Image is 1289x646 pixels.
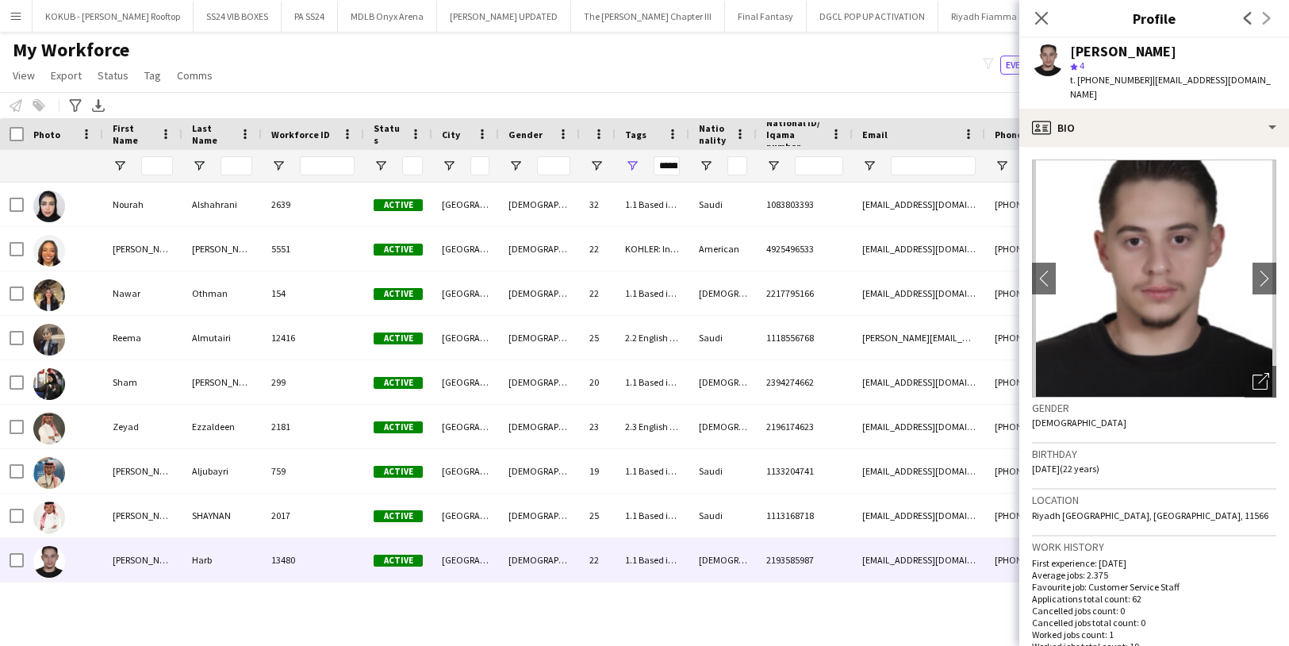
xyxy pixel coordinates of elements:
[699,159,713,173] button: Open Filter Menu
[171,65,219,86] a: Comms
[853,360,985,404] div: [EMAIL_ADDRESS][DOMAIN_NAME]
[374,466,423,478] span: Active
[616,494,689,537] div: 1.1 Based in [GEOGRAPHIC_DATA], 2.3 English Level = 3/3 Excellent , DGCL Approved Pool , DGCL CHE...
[499,449,580,493] div: [DEMOGRAPHIC_DATA]
[6,65,41,86] a: View
[853,316,985,360] div: [PERSON_NAME][EMAIL_ADDRESS][DOMAIN_NAME]
[113,159,127,173] button: Open Filter Menu
[1032,509,1268,521] span: Riyadh [GEOGRAPHIC_DATA], [GEOGRAPHIC_DATA], 11566
[985,360,1188,404] div: [PHONE_NUMBER]
[33,279,65,311] img: Nawar Othman
[1032,581,1276,593] p: Favourite job: Customer Service Staff
[182,316,262,360] div: Almutairi
[262,494,364,537] div: 2017
[66,96,85,115] app-action-btn: Advanced filters
[33,413,65,444] img: Zeyad Ezzaldeen
[938,1,1077,32] button: Riyadh Fiamma Restaurant
[300,156,355,175] input: Workforce ID Filter Input
[1032,493,1276,507] h3: Location
[985,494,1188,537] div: [PHONE_NUMBER]
[182,227,262,271] div: [PERSON_NAME]
[44,65,88,86] a: Export
[689,405,757,448] div: [DEMOGRAPHIC_DATA]
[374,159,388,173] button: Open Filter Menu
[262,405,364,448] div: 2181
[725,1,807,32] button: Final Fantasy
[616,538,689,582] div: 1.1 Based in [GEOGRAPHIC_DATA], 2.3 English Level = 3/3 Excellent , DGCL Approved Pool , DGCL CHE...
[1019,8,1289,29] h3: Profile
[499,271,580,315] div: [DEMOGRAPHIC_DATA]
[1032,417,1126,429] span: [DEMOGRAPHIC_DATA]
[1032,617,1276,629] p: Cancelled jobs total count: 0
[338,1,437,32] button: MDLB Onyx Arena
[1070,44,1176,59] div: [PERSON_NAME]
[1032,605,1276,617] p: Cancelled jobs count: 0
[374,244,423,256] span: Active
[103,405,182,448] div: Zeyad
[432,271,499,315] div: [GEOGRAPHIC_DATA]
[580,449,616,493] div: 19
[580,183,616,226] div: 32
[432,316,499,360] div: [GEOGRAPHIC_DATA]
[374,421,423,433] span: Active
[616,360,689,404] div: 1.1 Based in [GEOGRAPHIC_DATA], 2.3 English Level = 3/3 Excellent , DGCL Approved Pool , DGCL CHE...
[766,159,781,173] button: Open Filter Menu
[766,198,814,210] span: 1083803393
[853,183,985,226] div: [EMAIL_ADDRESS][DOMAIN_NAME]
[103,538,182,582] div: [PERSON_NAME]
[891,156,976,175] input: Email Filter Input
[103,227,182,271] div: [PERSON_NAME]
[995,159,1009,173] button: Open Filter Menu
[499,405,580,448] div: [DEMOGRAPHIC_DATA]
[580,227,616,271] div: 22
[374,122,404,146] span: Status
[91,65,135,86] a: Status
[985,538,1188,582] div: [PHONE_NUMBER]
[432,538,499,582] div: [GEOGRAPHIC_DATA]
[1032,557,1276,569] p: First experience: [DATE]
[194,1,282,32] button: SS24 VIB BOXES
[508,129,543,140] span: Gender
[182,183,262,226] div: Alshahrani
[689,183,757,226] div: Saudi
[33,368,65,400] img: Sham Almaghrabi
[616,271,689,315] div: 1.1 Based in [GEOGRAPHIC_DATA], 2.3 English Level = 3/3 Excellent , DGCL Approved Pool , DGCL CHE...
[1032,401,1276,415] h3: Gender
[437,1,571,32] button: [PERSON_NAME] UPDATED
[616,316,689,360] div: 2.2 English Level = 2/3 Good, DGCL Approved Pool , DGCL CHEDI/FAENA, MGF 2025 - Accreditation Host
[616,227,689,271] div: KOHLER: Index - Promoters 2025, 1.1 Based in [GEOGRAPHIC_DATA], 2.3 English Level = 3/3 Excellent...
[689,227,757,271] div: American
[580,494,616,537] div: 25
[985,271,1188,315] div: [PHONE_NUMBER]
[33,1,194,32] button: KOKUB - [PERSON_NAME] Rooftop
[985,316,1188,360] div: [PHONE_NUMBER]
[262,227,364,271] div: 5551
[182,271,262,315] div: Othman
[432,449,499,493] div: [GEOGRAPHIC_DATA]
[103,183,182,226] div: Nourah
[182,449,262,493] div: Aljubayri
[853,227,985,271] div: [EMAIL_ADDRESS][DOMAIN_NAME]
[795,156,843,175] input: National ID/ Iqama number Filter Input
[699,122,728,146] span: Nationality
[995,129,1022,140] span: Phone
[103,360,182,404] div: Sham
[766,376,814,388] span: 2394274662
[689,271,757,315] div: [DEMOGRAPHIC_DATA]
[374,510,423,522] span: Active
[432,405,499,448] div: [GEOGRAPHIC_DATA]
[766,243,814,255] span: 4925496533
[985,449,1188,493] div: [PHONE_NUMBER]
[470,156,489,175] input: City Filter Input
[862,159,877,173] button: Open Filter Menu
[33,190,65,222] img: Nourah Alshahrani
[616,449,689,493] div: 1.1 Based in [GEOGRAPHIC_DATA], 2.3 English Level = 3/3 Excellent , DGCL Approved Pool , DGCL CHE...
[853,449,985,493] div: [EMAIL_ADDRESS][DOMAIN_NAME]
[689,494,757,537] div: Saudi
[499,538,580,582] div: [DEMOGRAPHIC_DATA]
[580,271,616,315] div: 22
[1032,447,1276,461] h3: Birthday
[141,156,173,175] input: First Name Filter Input
[432,183,499,226] div: [GEOGRAPHIC_DATA]
[51,68,82,83] span: Export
